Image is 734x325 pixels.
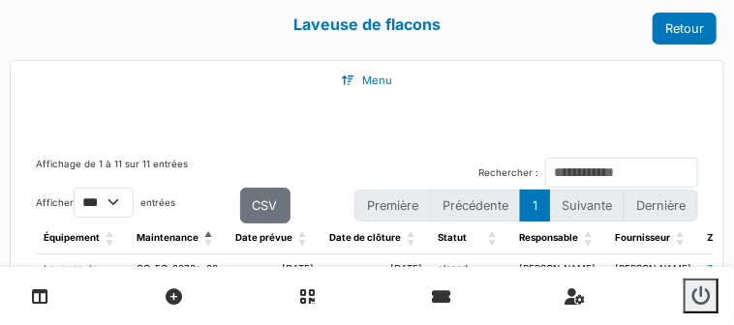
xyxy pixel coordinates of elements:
[15,65,719,97] div: Menu
[354,190,698,222] nav: pagination
[36,188,175,218] label: Afficher entrées
[44,263,98,288] a: Laveuse de flacons
[329,232,401,243] span: Date de clôture
[511,253,607,312] td: [PERSON_NAME]
[36,158,188,188] div: Affichage de 1 à 11 sur 11 entrées
[430,253,511,312] td: closed
[607,253,699,312] td: [PERSON_NAME]
[253,198,278,213] span: CSV
[137,232,199,243] span: Maintenance
[240,188,291,223] button: CSV
[584,223,596,253] span: Responsable: Activate to sort
[407,223,418,253] span: Date de clôture: Activate to sort
[488,223,500,253] span: Statut: Activate to sort
[74,188,134,218] select: Afficherentrées
[129,253,228,312] td: GO-EQ-0078c-00
[298,223,310,253] span: Date prévue: Activate to sort
[44,232,100,243] span: Équipement
[520,190,550,222] button: 1
[653,13,717,44] a: Retour
[438,232,467,243] span: Statut
[676,223,688,253] span: Fournisseur: Activate to sort
[235,232,292,243] span: Date prévue
[615,232,670,243] span: Fournisseur
[707,232,731,243] span: Zone
[228,253,321,312] td: [DATE]
[478,166,538,181] label: Rechercher :
[293,15,441,34] a: Laveuse de flacons
[106,223,117,253] span: Équipement: Activate to sort
[321,253,430,312] td: [DATE]
[204,223,216,253] span: Maintenance: Activate to invert sorting
[519,232,578,243] span: Responsable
